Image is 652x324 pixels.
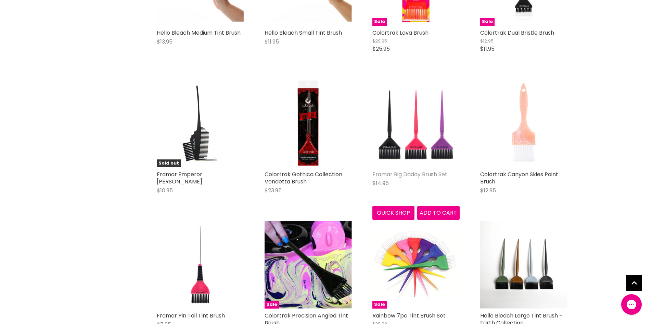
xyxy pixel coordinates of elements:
[372,221,460,309] a: Rainbow 7pc Tint Brush SetSale
[372,38,387,44] span: $29.95
[480,170,558,185] a: Colortrak Canyon Skies Paint Brush
[480,45,495,53] span: $11.95
[372,206,415,220] button: Quick shop
[157,221,244,309] img: Framar Pin Tail Tint Brush
[372,179,389,187] span: $14.95
[372,80,460,167] img: Framar Big Daddy Brush Set
[372,18,387,26] span: Sale
[372,312,446,320] a: Rainbow 7pc Tint Brush Set
[372,301,387,309] span: Sale
[157,312,225,320] a: Framar Pin Tail Tint Brush
[265,301,279,309] span: Sale
[157,80,244,167] a: Framar Emperor Tint BrushSold out
[372,29,429,37] a: Colortrak Lava Brush
[265,29,342,37] a: Hello Bleach Small Tint Brush
[265,170,342,185] a: Colortrak Gothica Collection Vendetta Brush
[480,187,496,194] span: $12.95
[157,80,244,167] img: Framar Emperor Tint Brush
[480,80,567,167] img: Colortrak Canyon Skies Paint Brush
[157,159,181,167] span: Sold out
[265,221,352,309] a: Colortrak Precision Angled Tint BrushSale
[157,38,172,46] span: $13.95
[157,187,173,194] span: $10.95
[618,292,645,317] iframe: Gorgias live chat messenger
[265,187,282,194] span: $23.95
[480,221,567,309] img: Hello Bleach Large Tint Brush - Earth Collection
[480,18,495,26] span: Sale
[480,38,494,44] span: $12.95
[157,29,241,37] a: Hello Bleach Medium Tint Brush
[417,206,460,220] button: Add to cart
[265,80,352,167] img: Colortrak Gothica Collection Vendetta Brush
[480,29,554,37] a: Colortrak Dual Bristle Brush
[372,45,390,53] span: $25.95
[372,222,460,307] img: Rainbow 7pc Tint Brush Set
[372,170,447,178] a: Framar Big Daddy Brush Set
[157,170,202,185] a: Framar Emperor [PERSON_NAME]
[265,221,352,309] img: Colortrak Precision Angled Tint Brush
[420,209,457,217] span: Add to cart
[265,38,279,46] span: $11.95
